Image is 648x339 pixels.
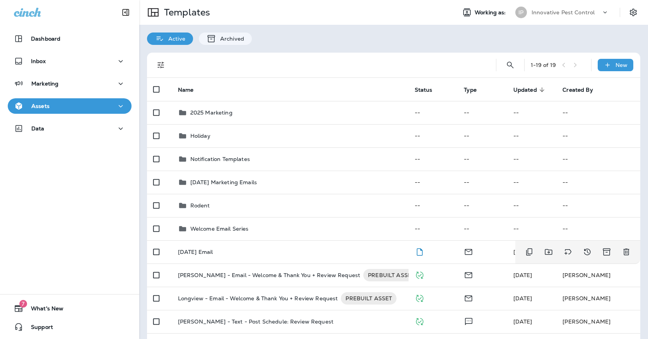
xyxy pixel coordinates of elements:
span: Published [415,271,424,278]
button: Support [8,319,132,335]
button: Move to folder [541,244,556,260]
span: PREBUILT ASSET [363,271,419,279]
p: [DATE] Email [178,249,213,255]
span: 7 [19,300,27,308]
td: -- [458,217,507,240]
button: Data [8,121,132,136]
td: -- [409,147,458,171]
td: -- [556,147,640,171]
button: Dashboard [8,31,132,46]
p: Rodent [190,202,210,209]
td: -- [458,147,507,171]
td: -- [507,194,557,217]
span: Type [464,86,487,93]
td: -- [556,194,640,217]
button: Collapse Sidebar [115,5,137,20]
td: -- [507,101,557,124]
td: -- [556,124,640,147]
p: Holiday [190,133,210,139]
button: Marketing [8,76,132,91]
td: -- [458,101,507,124]
button: Assets [8,98,132,114]
span: What's New [23,305,63,315]
p: Templates [161,7,210,18]
div: PREBUILT ASSET [341,292,397,305]
p: Innovative Pest Control [532,9,595,15]
p: Marketing [31,80,58,87]
td: -- [507,217,557,240]
span: Maddie Madonecsky [513,248,532,255]
span: PREBUILT ASSET [341,294,397,302]
td: -- [556,171,640,194]
td: -- [507,147,557,171]
span: Updated [513,87,537,93]
td: -- [556,217,640,240]
td: -- [409,124,458,147]
p: [PERSON_NAME] - Text - Post Schedule: Review Request [178,318,333,325]
span: Created By [563,87,593,93]
p: Notification Templates [190,156,250,162]
p: New [616,62,627,68]
span: Draft [415,248,424,255]
span: Status [415,87,433,93]
span: Frank Carreno [513,272,532,279]
span: Type [464,87,477,93]
p: Welcome Email Series [190,226,249,232]
td: -- [409,217,458,240]
span: Status [415,86,443,93]
button: Add tags [560,244,576,260]
p: [PERSON_NAME] - Email - Welcome & Thank You + Review Request [178,269,360,281]
p: Dashboard [31,36,60,42]
td: [PERSON_NAME] [556,264,640,287]
span: Email [464,271,473,278]
span: Text [464,317,474,324]
button: View Changelog [580,244,595,260]
button: Archive [599,244,615,260]
div: PREBUILT ASSET [363,269,419,281]
span: Published [415,317,424,324]
button: Search Templates [503,57,518,73]
p: Active [164,36,185,42]
button: Delete [619,244,634,260]
td: -- [507,171,557,194]
td: -- [458,124,507,147]
p: Inbox [31,58,46,64]
p: Data [31,125,44,132]
span: Created By [563,86,603,93]
button: Inbox [8,53,132,69]
p: Assets [31,103,50,109]
td: -- [556,101,640,124]
span: Frank Carreno [513,318,532,325]
p: Archived [216,36,244,42]
td: -- [458,194,507,217]
td: -- [409,194,458,217]
p: Longview - Email - Welcome & Thank You + Review Request [178,292,338,305]
p: [DATE] Marketing Emails [190,179,257,185]
td: -- [507,124,557,147]
span: Email [464,294,473,301]
td: [PERSON_NAME] [556,310,640,333]
button: 7What's New [8,301,132,316]
button: Duplicate [521,244,537,260]
p: 2025 Marketing [190,110,233,116]
td: -- [409,101,458,124]
span: Working as: [475,9,508,16]
td: -- [458,171,507,194]
button: Filters [153,57,169,73]
div: IP [515,7,527,18]
td: [PERSON_NAME] [556,287,640,310]
span: Support [23,324,53,333]
span: Email [464,248,473,255]
span: Name [178,86,204,93]
td: -- [409,171,458,194]
span: Updated [513,86,547,93]
button: Settings [626,5,640,19]
span: Frank Carreno [513,295,532,302]
span: Published [415,294,424,301]
span: Name [178,87,194,93]
div: 1 - 19 of 19 [531,62,556,68]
